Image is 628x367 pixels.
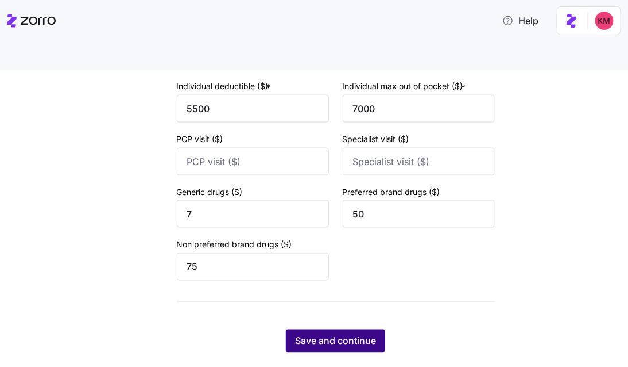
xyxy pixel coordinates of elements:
[343,133,409,146] label: Specialist visit ($)
[343,200,495,228] input: Preferred brand drugs ($)
[177,95,329,123] input: Individual deductible ($)
[343,186,440,198] label: Preferred brand drugs ($)
[343,95,495,123] input: Individual max out of pocket ($)
[177,200,329,228] input: Generic drugs ($)
[177,238,292,251] label: Non preferred brand drugs ($)
[177,148,329,175] input: PCP visit ($)
[343,80,468,93] label: Individual max out of pocket ($)
[177,133,223,146] label: PCP visit ($)
[177,80,274,93] label: Individual deductible ($)
[343,148,495,175] input: Specialist visit ($)
[177,186,243,198] label: Generic drugs ($)
[595,12,614,30] img: 8fbd33f679504da1795a6676107ffb9e
[295,334,376,348] span: Save and continue
[502,14,538,28] span: Help
[493,9,548,32] button: Help
[286,330,385,353] button: Save and continue
[177,253,329,281] input: Non preferred brand drugs ($)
